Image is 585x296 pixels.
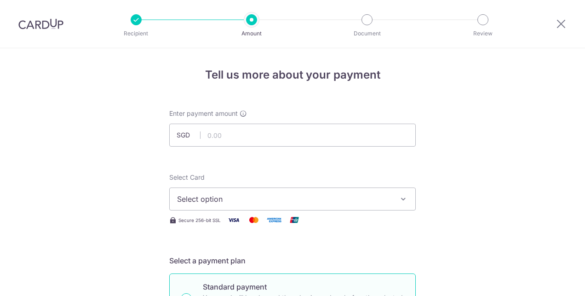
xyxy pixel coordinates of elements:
[169,255,416,266] h5: Select a payment plan
[102,29,170,38] p: Recipient
[177,194,391,205] span: Select option
[177,131,201,140] span: SGD
[218,29,286,38] p: Amount
[203,281,404,292] p: Standard payment
[169,173,205,181] span: translation missing: en.payables.payment_networks.credit_card.summary.labels.select_card
[265,214,283,226] img: American Express
[245,214,263,226] img: Mastercard
[333,29,401,38] p: Document
[224,214,243,226] img: Visa
[169,109,238,118] span: Enter payment amount
[169,67,416,83] h4: Tell us more about your payment
[169,188,416,211] button: Select option
[449,29,517,38] p: Review
[169,124,416,147] input: 0.00
[178,216,221,224] span: Secure 256-bit SSL
[285,214,304,226] img: Union Pay
[18,18,63,29] img: CardUp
